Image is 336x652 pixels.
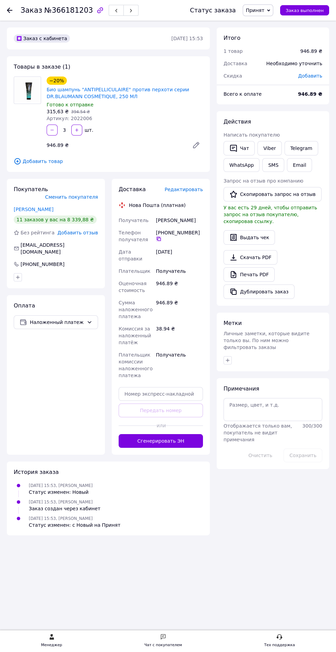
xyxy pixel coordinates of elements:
[119,249,142,261] span: Дата отправки
[14,63,70,70] span: Товары в заказе (1)
[47,102,94,107] span: Готово к отправке
[224,250,277,265] a: Скачать PDF
[119,434,203,448] button: Сгенерировать ЭН
[224,187,322,201] button: Скопировать запрос на отзыв
[155,214,204,226] div: [PERSON_NAME]
[224,178,303,184] span: Запрос на отзыв про компанию
[83,127,94,133] div: шт.
[298,91,322,97] b: 946.89 ₴
[119,230,148,242] span: Телефон получателя
[155,265,204,277] div: Получатель
[224,73,242,79] span: Скидка
[224,61,247,66] span: Доставка
[155,323,204,349] div: 38.94 ₴
[58,230,98,235] span: Добавить отзыв
[224,320,242,326] span: Метки
[71,109,90,114] span: 394.54 ₴
[224,48,243,54] span: 1 товар
[246,8,264,13] span: Принят
[224,284,295,299] button: Дублировать заказ
[29,516,93,521] span: [DATE] 15:53, [PERSON_NAME]
[14,302,35,309] span: Оплата
[224,118,251,125] span: Действия
[224,331,310,350] span: Личные заметки, которые видите только вы. По ним можно фильтровать заказы
[41,642,62,649] div: Менеджер
[30,318,84,326] span: Наложенный платеж
[45,194,98,200] span: Сменить покупателя
[144,642,182,649] div: Чат с покупателем
[262,56,326,71] div: Необходимо уточнить
[29,500,93,504] span: [DATE] 15:53, [PERSON_NAME]
[287,158,312,172] button: Email
[224,141,255,155] button: Чат
[47,109,69,114] span: 315,63 ₴
[21,6,42,14] span: Заказ
[47,77,67,85] div: −20%
[189,138,203,152] a: Редактировать
[264,642,295,649] div: Тех поддержка
[29,522,120,528] div: Статус изменен: с Новый на Принят
[257,141,281,155] a: Viber
[14,78,41,103] img: Био шампунь "АNTIPELLICULAIRE" против перхоти серии DR.BLAUMANN COSMÉTIQUE, 250 МЛ
[285,141,318,155] a: Telegram
[119,186,146,193] span: Доставка
[190,7,236,14] div: Статус заказа
[21,242,64,255] span: [EMAIL_ADDRESS][DOMAIN_NAME]
[156,229,203,242] div: [PHONE_NUMBER]
[29,489,93,496] div: Статус изменен: Новый
[224,132,280,138] span: Написать покупателю
[14,216,97,224] div: 11 заказов у вас на 8 339,88 ₴
[47,116,92,121] span: Артикул: 2022006
[224,91,262,97] span: Всего к оплате
[155,349,204,382] div: Получатель
[14,34,70,43] div: Заказ с кабинета
[302,423,322,429] span: 300 / 300
[224,267,275,282] a: Печать PDF
[14,158,203,165] span: Добавить товар
[29,505,100,512] div: Заказ создан через кабинет
[171,36,203,41] time: [DATE] 15:53
[7,7,12,14] div: Вернуться назад
[155,296,204,323] div: 946.89 ₴
[20,261,65,268] div: [PHONE_NUMBER]
[127,202,187,209] div: Нова Пошта (платная)
[21,230,55,235] span: Без рейтинга
[224,385,259,392] span: Примечания
[44,6,93,14] span: №366181203
[280,5,329,15] button: Заказ выполнен
[14,186,48,193] span: Покупатель
[14,469,59,475] span: История заказа
[119,300,153,319] span: Сумма наложенного платежа
[119,218,148,223] span: Получатель
[157,422,165,429] span: или
[119,352,153,378] span: Плательщик комиссии наложенного платежа
[224,35,240,41] span: Итого
[14,207,53,212] a: [PERSON_NAME]
[224,423,292,442] span: Отображается только вам, покупатель не видит примечания
[300,48,322,55] div: 946.89 ₴
[119,387,203,401] input: Номер экспресс-накладной
[119,326,151,345] span: Комиссия за наложенный платёж
[155,277,204,296] div: 946.89 ₴
[29,483,93,488] span: [DATE] 15:53, [PERSON_NAME]
[47,87,189,99] a: Био шампунь "АNTIPELLICULAIRE" против перхоти серии DR.BLAUMANN COSMÉTIQUE, 250 МЛ
[224,230,275,245] button: Выдать чек
[119,268,151,274] span: Плательщик
[119,281,146,293] span: Оценочная стоимость
[165,187,203,192] span: Редактировать
[262,158,284,172] button: SMS
[44,140,187,150] div: 946.89 ₴
[286,8,324,13] span: Заказ выполнен
[224,158,260,172] a: WhatsApp
[155,246,204,265] div: [DATE]
[224,205,317,224] span: У вас есть 29 дней, чтобы отправить запрос на отзыв покупателю, скопировав ссылку.
[298,73,322,79] span: Добавить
